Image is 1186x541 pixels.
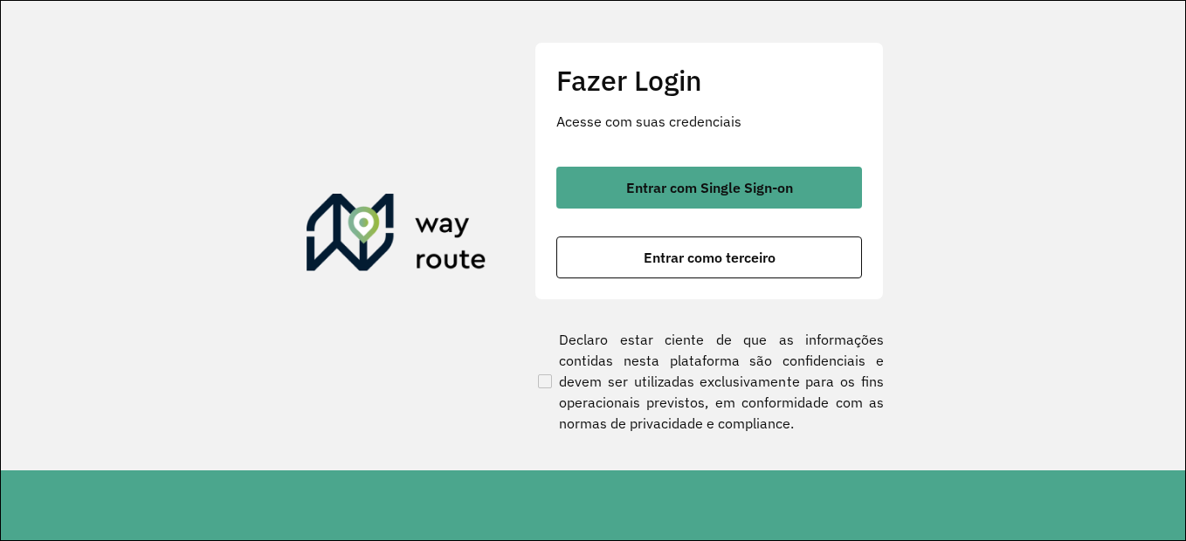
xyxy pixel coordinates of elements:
h2: Fazer Login [556,64,862,97]
button: button [556,236,862,278]
img: Roteirizador AmbevTech [307,194,486,277]
p: Acesse com suas credenciais [556,111,862,132]
span: Entrar como terceiro [644,250,776,264]
label: Declaro estar ciente de que as informações contidas nesta plataforma são confidenciais e devem se... [534,329,884,434]
span: Entrar com Single Sign-on [626,181,793,195]
button: button [556,167,862,209]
